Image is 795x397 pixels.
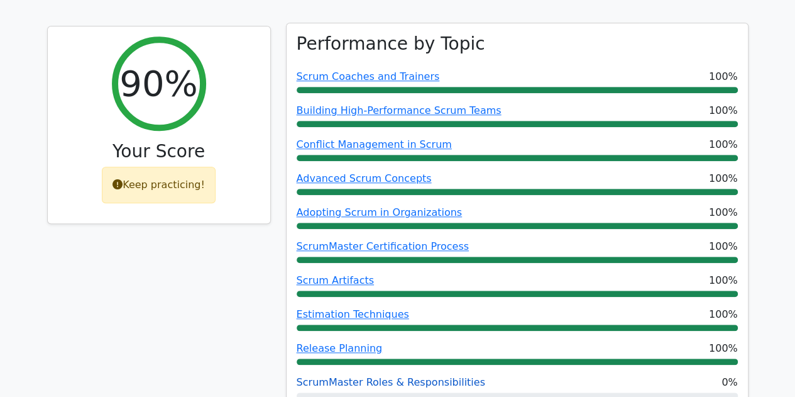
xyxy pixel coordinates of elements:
[297,342,383,354] a: Release Planning
[709,341,738,356] span: 100%
[297,138,452,150] a: Conflict Management in Scrum
[297,33,485,55] h3: Performance by Topic
[297,104,502,116] a: Building High-Performance Scrum Teams
[119,62,197,104] h2: 90%
[709,307,738,322] span: 100%
[297,206,463,218] a: Adopting Scrum in Organizations
[709,69,738,84] span: 100%
[721,375,737,390] span: 0%
[102,167,216,203] div: Keep practicing!
[58,141,260,162] h3: Your Score
[297,376,485,388] a: ScrumMaster Roles & Responsibilities
[709,103,738,118] span: 100%
[297,240,469,252] a: ScrumMaster Certification Process
[709,171,738,186] span: 100%
[297,172,432,184] a: Advanced Scrum Concepts
[709,205,738,220] span: 100%
[297,308,409,320] a: Estimation Techniques
[297,70,440,82] a: Scrum Coaches and Trainers
[709,239,738,254] span: 100%
[709,273,738,288] span: 100%
[297,274,374,286] a: Scrum Artifacts
[709,137,738,152] span: 100%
